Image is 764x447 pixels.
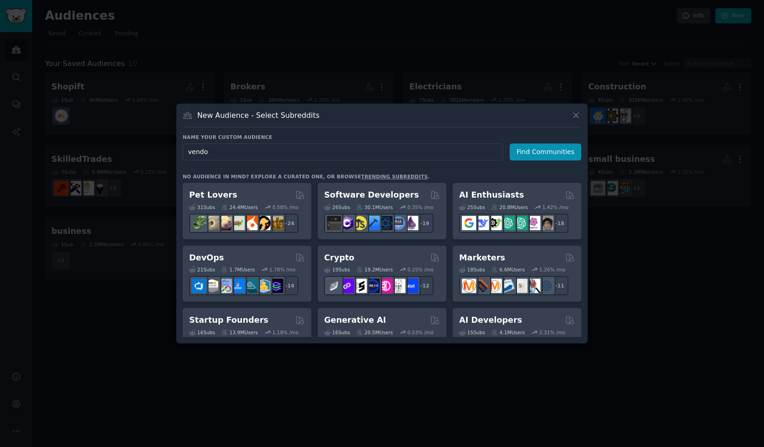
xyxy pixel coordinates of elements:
[459,329,485,336] div: 15 Sub s
[356,266,393,273] div: 19.2M Users
[221,329,258,336] div: 13.9M Users
[189,189,237,201] h2: Pet Lovers
[272,329,298,336] div: 1.18 % /mo
[378,279,393,293] img: defiblockchain
[356,204,393,210] div: 30.1M Users
[475,216,489,230] img: DeepSeek
[526,279,540,293] img: MarketingResearch
[270,266,296,273] div: 1.78 % /mo
[340,279,354,293] img: 0xPolygon
[491,204,528,210] div: 20.8M Users
[365,279,380,293] img: web3
[279,214,298,233] div: + 24
[218,279,232,293] img: Docker_DevOps
[279,276,298,295] div: + 14
[183,173,430,180] div: No audience in mind? Explore a curated one, or browse .
[256,279,270,293] img: aws_cdk
[526,216,540,230] img: OpenAIDev
[414,214,433,233] div: + 19
[189,329,215,336] div: 16 Sub s
[462,279,476,293] img: content_marketing
[365,216,380,230] img: iOSProgramming
[183,143,503,160] input: Pick a short name, like "Digital Marketers" or "Movie-Goers"
[324,315,386,326] h2: Generative AI
[189,266,215,273] div: 21 Sub s
[513,216,528,230] img: chatgpt_prompts_
[491,266,525,273] div: 6.6M Users
[243,216,258,230] img: cockatiel
[340,216,354,230] img: csharp
[361,174,427,179] a: trending subreddits
[189,315,268,326] h2: Startup Founders
[404,279,418,293] img: defi_
[539,216,553,230] img: ArtificalIntelligence
[500,216,515,230] img: chatgpt_promptDesign
[324,252,354,264] h2: Crypto
[414,276,433,295] div: + 12
[549,214,568,233] div: + 18
[353,279,367,293] img: ethstaker
[407,266,433,273] div: 0.25 % /mo
[539,279,553,293] img: OnlineMarketing
[539,266,566,273] div: 1.26 % /mo
[230,216,245,230] img: turtle
[462,216,476,230] img: GoogleGeminiAI
[192,279,206,293] img: azuredevops
[272,204,298,210] div: 0.58 % /mo
[459,266,485,273] div: 18 Sub s
[459,189,524,201] h2: AI Enthusiasts
[542,204,568,210] div: 1.42 % /mo
[189,252,224,264] h2: DevOps
[205,216,219,230] img: ballpython
[404,216,418,230] img: elixir
[243,279,258,293] img: platformengineering
[256,216,270,230] img: PetAdvice
[192,216,206,230] img: herpetology
[378,216,393,230] img: reactnative
[459,204,485,210] div: 25 Sub s
[269,216,283,230] img: dogbreed
[324,329,350,336] div: 16 Sub s
[500,279,515,293] img: Emailmarketing
[269,279,283,293] img: PlatformEngineers
[407,329,433,336] div: 0.53 % /mo
[510,143,581,160] button: Find Communities
[324,204,350,210] div: 26 Sub s
[407,204,433,210] div: 0.35 % /mo
[488,279,502,293] img: AskMarketing
[218,216,232,230] img: leopardgeckos
[459,315,522,326] h2: AI Developers
[356,329,393,336] div: 20.5M Users
[230,279,245,293] img: DevOpsLinks
[513,279,528,293] img: googleads
[475,279,489,293] img: bigseo
[539,329,566,336] div: 2.31 % /mo
[491,329,525,336] div: 4.1M Users
[327,279,341,293] img: ethfinance
[183,134,581,140] h3: Name your custom audience
[324,189,419,201] h2: Software Developers
[221,204,258,210] div: 24.4M Users
[353,216,367,230] img: learnjavascript
[324,266,350,273] div: 19 Sub s
[391,216,405,230] img: AskComputerScience
[459,252,505,264] h2: Marketers
[549,276,568,295] div: + 11
[221,266,255,273] div: 1.7M Users
[391,279,405,293] img: CryptoNews
[488,216,502,230] img: AItoolsCatalog
[197,110,320,120] h3: New Audience - Select Subreddits
[327,216,341,230] img: software
[189,204,215,210] div: 31 Sub s
[205,279,219,293] img: AWS_Certified_Experts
